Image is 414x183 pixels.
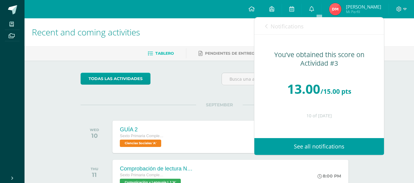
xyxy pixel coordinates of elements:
img: b53714ebad5bb003c0c0514cb79e0ffd.png [329,3,341,15]
span: Pendientes de entrega [205,51,257,56]
a: Tablero [148,49,174,58]
div: You’ve obtained this score on [267,50,372,68]
span: SEPTEMBER [196,102,243,108]
div: THU [91,167,98,171]
span: Tablero [155,51,174,56]
span: Sexto Primaria Complementaria [120,173,166,177]
a: See all notifications [254,138,384,155]
span: Mi Perfil [346,9,381,14]
span: Actividad #3 [300,59,338,68]
a: Pendientes de entrega [199,49,257,58]
span: Ciencias Sociales 'A' [120,140,161,147]
div: 8:00 PM [317,173,341,179]
div: 11 [91,171,98,178]
div: GUÍA 2 [120,126,166,133]
span: [PERSON_NAME] [346,4,381,10]
span: /15.00 pts [321,87,351,96]
span: Sexto Primaria Complementaria [120,134,166,138]
span: 13.00 [287,80,320,97]
a: todas las Actividades [81,73,150,85]
div: 10 of [DATE] [267,113,372,119]
div: Comprobación de lectura No.3 (Parcial). [120,166,193,172]
input: Busca una actividad próxima aquí... [222,73,358,85]
div: 10 [90,132,99,139]
span: Recent and coming activities [32,26,140,38]
span: Notifications [271,23,304,30]
div: WED [90,128,99,132]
